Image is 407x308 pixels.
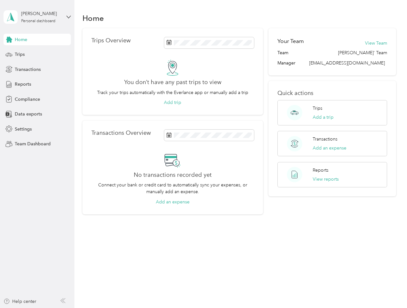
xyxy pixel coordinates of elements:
iframe: Everlance-gr Chat Button Frame [371,272,407,308]
span: Team Dashboard [15,141,51,147]
span: Data exports [15,111,42,117]
button: View reports [313,176,339,183]
p: Transactions Overview [91,130,151,136]
p: Trips Overview [91,37,131,44]
div: Personal dashboard [21,19,55,23]
p: Trips [313,105,322,112]
button: Add a trip [313,114,334,121]
p: Reports [313,167,328,174]
span: Home [15,36,27,43]
span: [EMAIL_ADDRESS][DOMAIN_NAME] [309,60,385,66]
span: Settings [15,126,32,133]
h2: You don’t have any past trips to view [124,79,221,86]
div: [PERSON_NAME] [21,10,61,17]
h2: No transactions recorded yet [134,172,212,178]
span: [PERSON_NAME]' Team [338,49,387,56]
h2: Your Team [277,37,304,45]
button: Add trip [164,99,181,106]
span: Team [277,49,288,56]
span: Transactions [15,66,41,73]
button: View Team [365,40,387,47]
span: Compliance [15,96,40,103]
button: Add an expense [313,145,346,151]
button: Help center [4,298,36,305]
p: Transactions [313,136,337,142]
span: Reports [15,81,31,88]
h1: Home [82,15,104,21]
p: Connect your bank or credit card to automatically sync your expenses, or manually add an expense. [91,182,254,195]
p: Quick actions [277,90,387,97]
span: Manager [277,60,295,66]
span: Trips [15,51,25,58]
button: Add an expense [156,199,190,205]
p: Track your trips automatically with the Everlance app or manually add a trip [97,89,248,96]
